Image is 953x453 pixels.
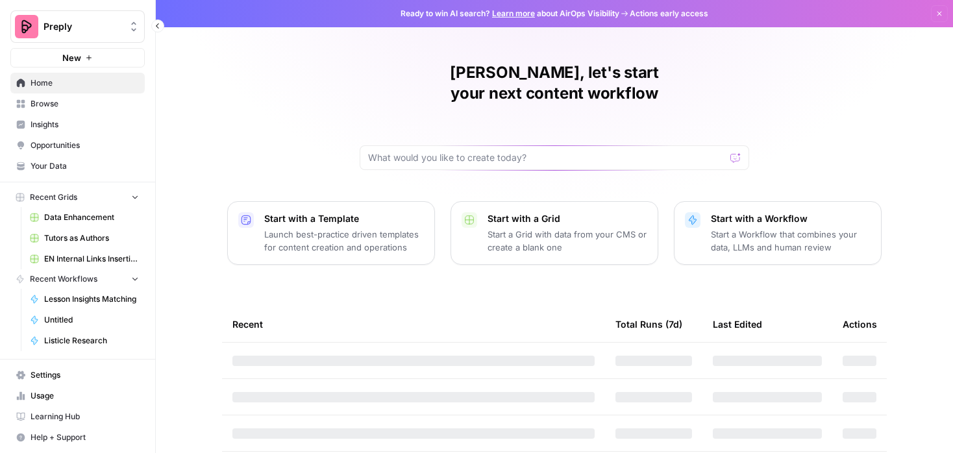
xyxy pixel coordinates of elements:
span: Your Data [31,160,139,172]
button: Workspace: Preply [10,10,145,43]
button: Start with a WorkflowStart a Workflow that combines your data, LLMs and human review [674,201,882,265]
button: Recent Workflows [10,269,145,289]
input: What would you like to create today? [368,151,725,164]
button: New [10,48,145,67]
button: Help + Support [10,427,145,448]
a: Untitled [24,310,145,330]
span: Preply [43,20,122,33]
div: Actions [843,306,877,342]
a: Your Data [10,156,145,177]
button: Start with a TemplateLaunch best-practice driven templates for content creation and operations [227,201,435,265]
span: Ready to win AI search? about AirOps Visibility [401,8,619,19]
span: Actions early access [630,8,708,19]
span: Learning Hub [31,411,139,422]
span: New [62,51,81,64]
h1: [PERSON_NAME], let's start your next content workflow [360,62,749,104]
span: Usage [31,390,139,402]
a: EN Internal Links Insertion [24,249,145,269]
a: Learn more [492,8,535,18]
div: Total Runs (7d) [615,306,682,342]
a: Learning Hub [10,406,145,427]
span: Lesson Insights Matching [44,293,139,305]
div: Last Edited [713,306,762,342]
p: Start with a Grid [488,212,647,225]
a: Opportunities [10,135,145,156]
button: Start with a GridStart a Grid with data from your CMS or create a blank one [451,201,658,265]
span: Browse [31,98,139,110]
span: Help + Support [31,432,139,443]
span: Insights [31,119,139,130]
a: Home [10,73,145,93]
a: Usage [10,386,145,406]
span: Recent Workflows [30,273,97,285]
span: Opportunities [31,140,139,151]
a: Browse [10,93,145,114]
div: Recent [232,306,595,342]
img: Preply Logo [15,15,38,38]
p: Start a Workflow that combines your data, LLMs and human review [711,228,871,254]
button: Recent Grids [10,188,145,207]
a: Lesson Insights Matching [24,289,145,310]
p: Start a Grid with data from your CMS or create a blank one [488,228,647,254]
span: Settings [31,369,139,381]
span: EN Internal Links Insertion [44,253,139,265]
span: Home [31,77,139,89]
a: Listicle Research [24,330,145,351]
span: Untitled [44,314,139,326]
p: Start with a Template [264,212,424,225]
span: Data Enhancement [44,212,139,223]
span: Recent Grids [30,191,77,203]
span: Tutors as Authors [44,232,139,244]
a: Settings [10,365,145,386]
a: Tutors as Authors [24,228,145,249]
p: Launch best-practice driven templates for content creation and operations [264,228,424,254]
a: Data Enhancement [24,207,145,228]
p: Start with a Workflow [711,212,871,225]
span: Listicle Research [44,335,139,347]
a: Insights [10,114,145,135]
